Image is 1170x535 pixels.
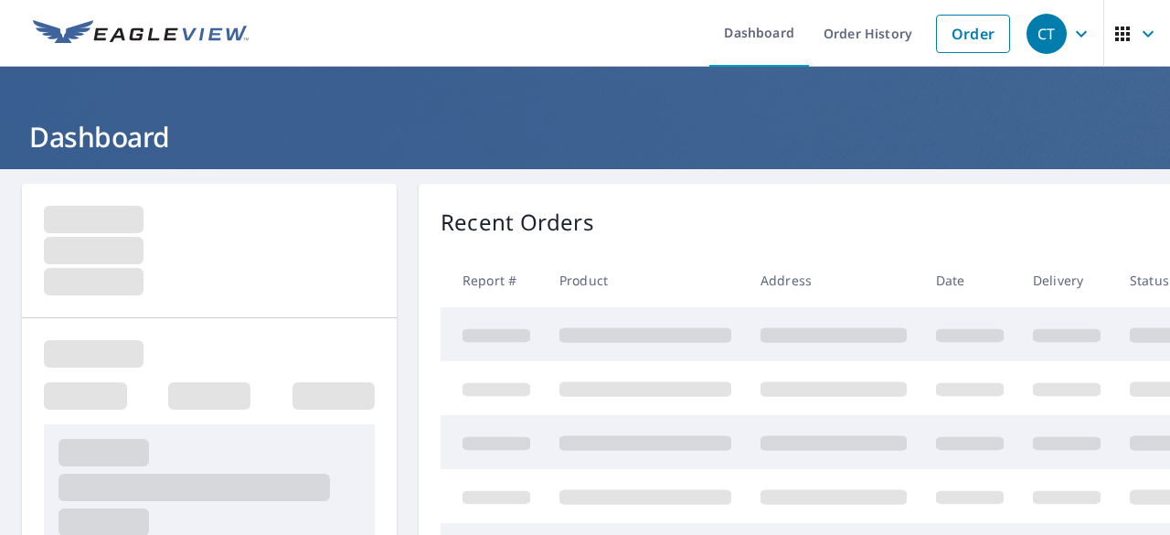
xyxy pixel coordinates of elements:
[545,253,746,307] th: Product
[1018,253,1115,307] th: Delivery
[22,118,1148,155] h1: Dashboard
[1026,14,1067,54] div: CT
[746,253,921,307] th: Address
[33,20,249,48] img: EV Logo
[921,253,1018,307] th: Date
[441,206,594,239] p: Recent Orders
[441,253,545,307] th: Report #
[936,15,1010,53] a: Order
